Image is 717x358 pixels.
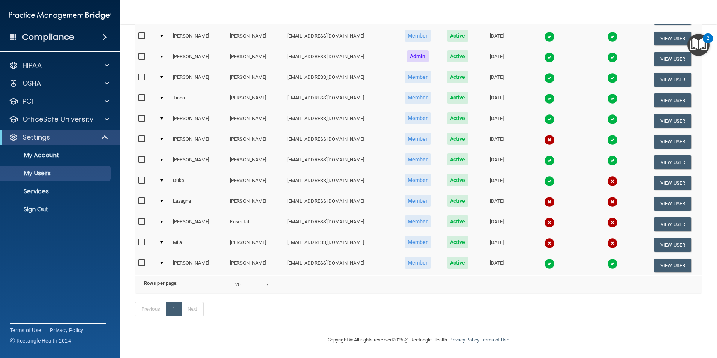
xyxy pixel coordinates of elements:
a: Terms of Use [10,326,41,334]
td: Mila [170,235,227,255]
div: Copyright © All rights reserved 2025 @ Rectangle Health | | [282,328,555,352]
td: [EMAIL_ADDRESS][DOMAIN_NAME] [284,152,396,173]
img: tick.e7d51cea.svg [607,135,618,145]
span: Active [447,174,468,186]
span: Member [405,30,431,42]
p: Settings [22,133,50,142]
img: cross.ca9f0e7f.svg [544,135,555,145]
span: Active [447,236,468,248]
td: [DATE] [476,28,517,49]
td: [PERSON_NAME] [170,152,227,173]
td: [PERSON_NAME] [227,90,284,111]
td: [PERSON_NAME] [227,152,284,173]
td: [PERSON_NAME] [170,69,227,90]
td: [EMAIL_ADDRESS][DOMAIN_NAME] [284,28,396,49]
span: Member [405,174,431,186]
img: cross.ca9f0e7f.svg [607,217,618,228]
td: [EMAIL_ADDRESS][DOMAIN_NAME] [284,255,396,275]
p: Sign Out [5,206,107,213]
td: Duke [170,173,227,193]
img: tick.e7d51cea.svg [544,114,555,125]
td: [DATE] [476,111,517,131]
td: [EMAIL_ADDRESS][DOMAIN_NAME] [284,111,396,131]
b: Rows per page: [144,280,178,286]
a: Next [181,302,204,316]
td: [PERSON_NAME] [170,214,227,235]
td: [PERSON_NAME] [170,49,227,69]
span: Active [447,92,468,104]
span: Member [405,236,431,248]
td: [PERSON_NAME] [227,69,284,90]
span: Member [405,92,431,104]
img: tick.e7d51cea.svg [607,93,618,104]
button: View User [654,135,691,149]
td: [PERSON_NAME] [170,28,227,49]
a: PCI [9,97,109,106]
td: [DATE] [476,173,517,193]
button: View User [654,93,691,107]
img: tick.e7d51cea.svg [607,73,618,83]
img: tick.e7d51cea.svg [544,176,555,187]
td: [PERSON_NAME] [170,111,227,131]
h4: Compliance [22,32,74,42]
button: View User [654,259,691,272]
span: Active [447,71,468,83]
img: cross.ca9f0e7f.svg [607,176,618,187]
img: tick.e7d51cea.svg [607,114,618,125]
img: tick.e7d51cea.svg [607,52,618,63]
img: tick.e7d51cea.svg [544,73,555,83]
td: [EMAIL_ADDRESS][DOMAIN_NAME] [284,214,396,235]
img: tick.e7d51cea.svg [607,32,618,42]
button: View User [654,155,691,169]
a: Privacy Policy [50,326,84,334]
td: [DATE] [476,69,517,90]
span: Active [447,257,468,269]
td: [PERSON_NAME] [227,49,284,69]
button: View User [654,217,691,231]
td: [PERSON_NAME] [170,255,227,275]
span: Member [405,215,431,227]
span: Member [405,133,431,145]
img: cross.ca9f0e7f.svg [544,238,555,248]
p: OSHA [22,79,41,88]
td: [DATE] [476,193,517,214]
td: [EMAIL_ADDRESS][DOMAIN_NAME] [284,69,396,90]
a: Privacy Policy [449,337,479,343]
button: View User [654,52,691,66]
a: Terms of Use [480,337,509,343]
span: Ⓒ Rectangle Health 2024 [10,337,71,344]
img: tick.e7d51cea.svg [607,259,618,269]
p: Services [5,188,107,195]
td: [DATE] [476,152,517,173]
td: [EMAIL_ADDRESS][DOMAIN_NAME] [284,173,396,193]
div: 2 [706,38,709,48]
button: View User [654,32,691,45]
p: My Account [5,152,107,159]
td: [PERSON_NAME] [227,255,284,275]
a: Settings [9,133,109,142]
td: [PERSON_NAME] [227,28,284,49]
img: tick.e7d51cea.svg [607,155,618,166]
span: Member [405,112,431,124]
span: Member [405,195,431,207]
button: Open Resource Center, 2 new notifications [687,34,709,56]
td: [DATE] [476,131,517,152]
span: Active [447,133,468,145]
img: cross.ca9f0e7f.svg [607,238,618,248]
img: tick.e7d51cea.svg [544,32,555,42]
td: [DATE] [476,235,517,255]
td: [EMAIL_ADDRESS][DOMAIN_NAME] [284,193,396,214]
td: [DATE] [476,255,517,275]
span: Active [447,195,468,207]
p: HIPAA [22,61,42,70]
img: PMB logo [9,8,111,23]
span: Active [447,50,468,62]
p: OfficeSafe University [22,115,93,124]
button: View User [654,197,691,211]
span: Active [447,153,468,165]
button: View User [654,73,691,87]
span: Active [447,30,468,42]
img: tick.e7d51cea.svg [544,155,555,166]
td: [EMAIL_ADDRESS][DOMAIN_NAME] [284,235,396,255]
a: 1 [166,302,181,316]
